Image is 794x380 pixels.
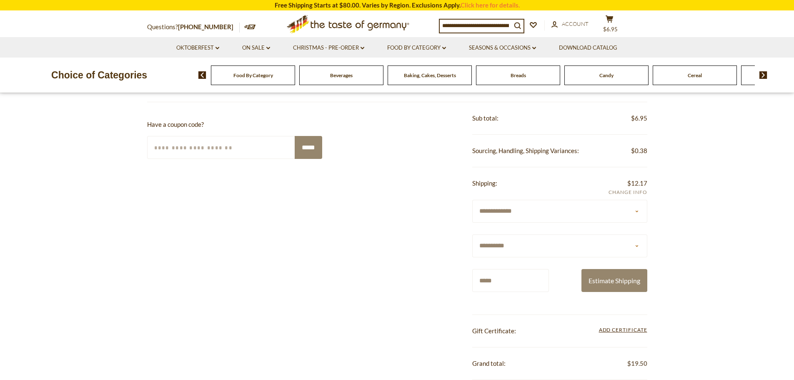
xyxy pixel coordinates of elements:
p: Questions? [147,22,240,33]
span: $6.95 [631,113,647,123]
a: On Sale [242,43,270,53]
span: $6.95 [603,26,618,33]
span: Add Certificate [599,326,647,335]
span: Account [562,20,589,27]
a: Candy [599,72,614,78]
a: Cereal [688,72,702,78]
span: $12.17 [627,178,647,189]
a: Oktoberfest [176,43,219,53]
img: next arrow [759,71,767,79]
a: Seasons & Occasions [469,43,536,53]
button: Estimate Shipping [581,269,647,292]
a: Food By Category [233,72,273,78]
a: [PHONE_NUMBER] [178,23,233,30]
span: Shipping: [472,179,497,187]
a: Download Catalog [559,43,617,53]
a: Account [551,20,589,29]
a: Baking, Cakes, Desserts [404,72,456,78]
a: Breads [511,72,526,78]
p: Have a coupon code? [147,119,322,130]
a: Food By Category [387,43,446,53]
a: Beverages [330,72,353,78]
img: previous arrow [198,71,206,79]
span: Sub total: [472,114,498,122]
span: Grand total: [472,360,506,367]
span: Sourcing, Handling, Shipping Variances: [472,147,579,154]
span: Gift Certificate: [472,327,516,335]
span: $19.50 [627,358,647,369]
span: $0.38 [631,146,647,156]
a: Click here for details. [461,1,520,9]
a: Christmas - PRE-ORDER [293,43,364,53]
button: $6.95 [597,15,622,36]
